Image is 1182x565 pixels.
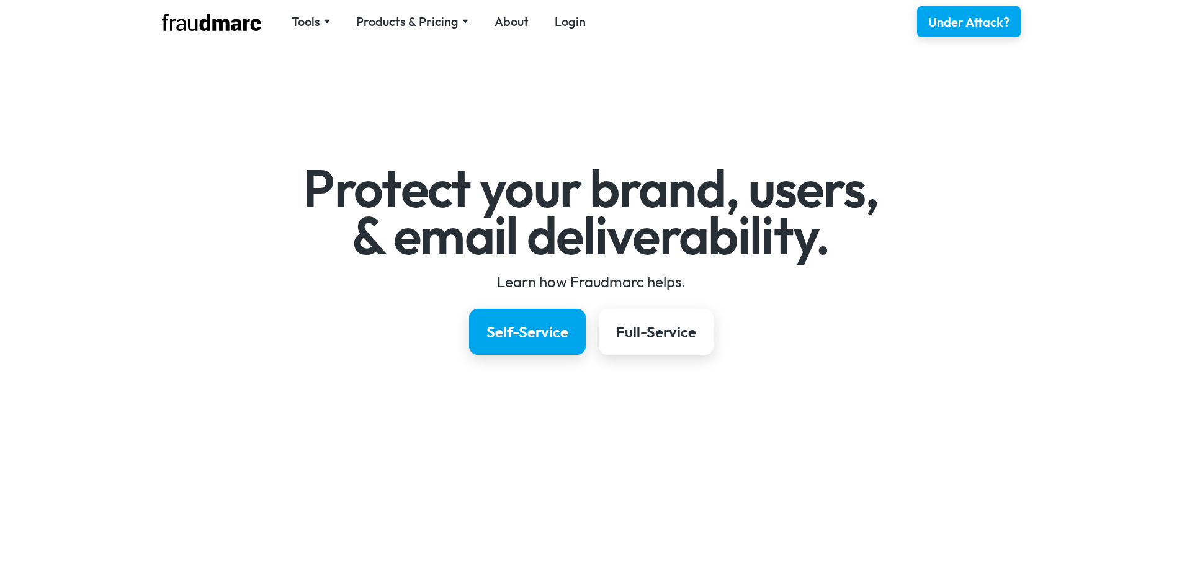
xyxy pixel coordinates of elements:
[555,13,586,30] a: Login
[495,13,529,30] a: About
[356,13,459,30] div: Products & Pricing
[292,13,330,30] div: Tools
[356,13,468,30] div: Products & Pricing
[486,322,568,342] div: Self-Service
[469,309,586,355] a: Self-Service
[928,14,1010,31] div: Under Attack?
[292,13,320,30] div: Tools
[231,272,951,291] div: Learn how Fraudmarc helps.
[616,322,696,342] div: Full-Service
[599,309,714,355] a: Full-Service
[231,165,951,259] h1: Protect your brand, users, & email deliverability.
[917,6,1021,37] a: Under Attack?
